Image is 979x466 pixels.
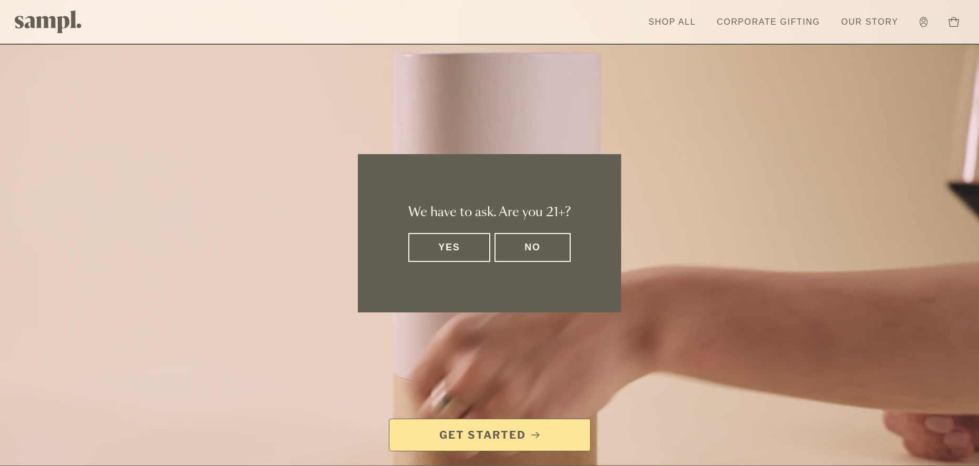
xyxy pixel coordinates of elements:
[389,419,591,451] a: Get Started
[836,11,904,34] a: Our Story
[15,11,82,33] img: Sampl logo
[439,428,526,442] span: Get Started
[712,11,826,34] a: Corporate Gifting
[643,11,701,34] a: Shop All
